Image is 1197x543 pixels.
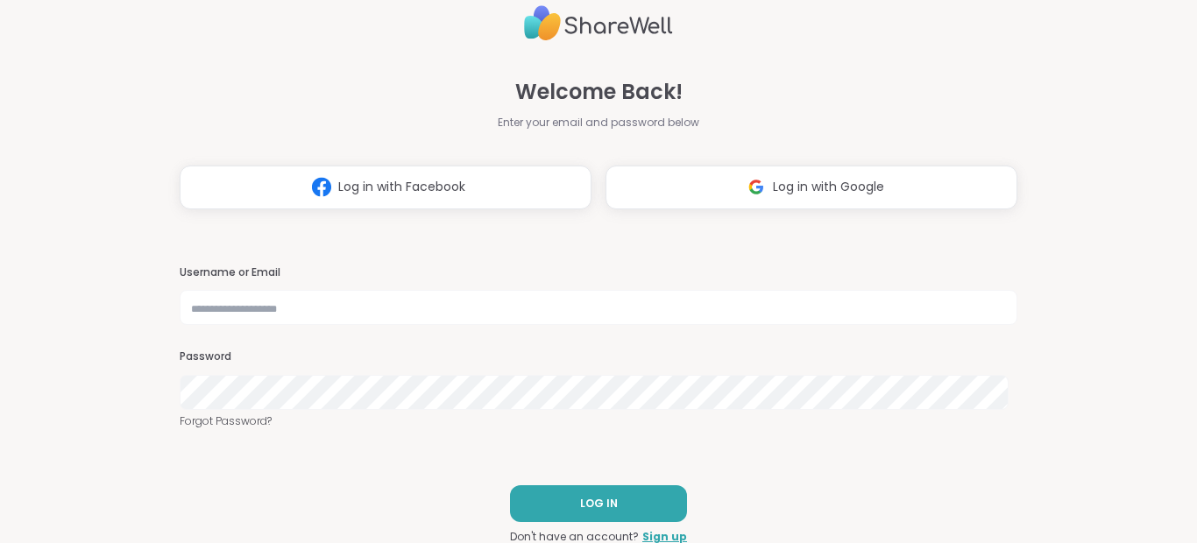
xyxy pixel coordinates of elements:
[515,76,683,108] span: Welcome Back!
[510,485,687,522] button: LOG IN
[305,171,338,203] img: ShareWell Logomark
[180,166,591,209] button: Log in with Facebook
[180,413,1017,429] a: Forgot Password?
[773,178,884,196] span: Log in with Google
[580,496,618,511] span: LOG IN
[606,166,1017,209] button: Log in with Google
[498,115,699,130] span: Enter your email and password below
[180,265,1017,280] h3: Username or Email
[180,349,1017,364] h3: Password
[740,171,773,203] img: ShareWell Logomark
[338,178,465,196] span: Log in with Facebook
